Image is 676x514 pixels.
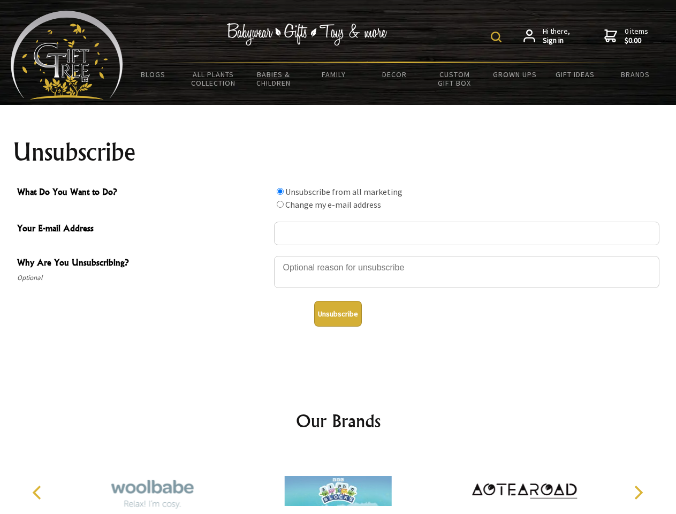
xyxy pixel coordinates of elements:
[605,63,666,86] a: Brands
[314,301,362,327] button: Unsubscribe
[285,199,381,210] label: Change my e-mail address
[543,27,570,46] span: Hi there,
[17,185,269,201] span: What Do You Want to Do?
[17,256,269,271] span: Why Are You Unsubscribing?
[543,36,570,46] strong: Sign in
[484,63,545,86] a: Grown Ups
[244,63,304,94] a: Babies & Children
[424,63,485,94] a: Custom Gift Box
[123,63,184,86] a: BLOGS
[625,36,648,46] strong: $0.00
[277,188,284,195] input: What Do You Want to Do?
[626,481,650,504] button: Next
[27,481,50,504] button: Previous
[285,186,402,197] label: Unsubscribe from all marketing
[227,23,388,46] img: Babywear - Gifts - Toys & more
[13,139,664,165] h1: Unsubscribe
[304,63,364,86] a: Family
[625,26,648,46] span: 0 items
[364,63,424,86] a: Decor
[491,32,502,42] img: product search
[277,201,284,208] input: What Do You Want to Do?
[11,11,123,100] img: Babyware - Gifts - Toys and more...
[184,63,244,94] a: All Plants Collection
[274,222,659,245] input: Your E-mail Address
[17,271,269,284] span: Optional
[21,408,655,434] h2: Our Brands
[523,27,570,46] a: Hi there,Sign in
[274,256,659,288] textarea: Why Are You Unsubscribing?
[545,63,605,86] a: Gift Ideas
[604,27,648,46] a: 0 items$0.00
[17,222,269,237] span: Your E-mail Address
